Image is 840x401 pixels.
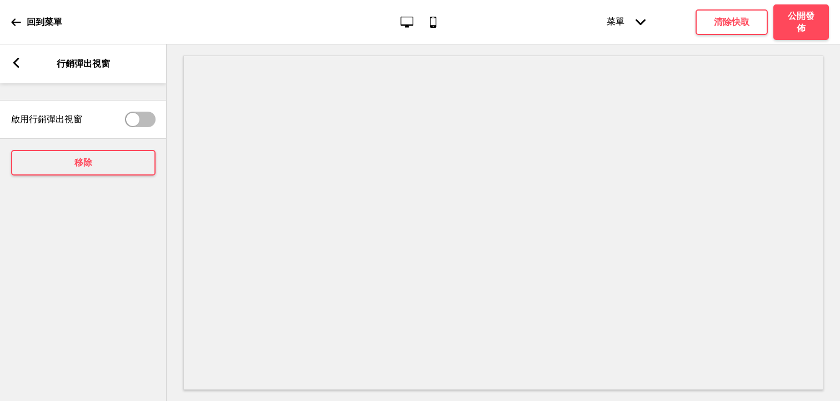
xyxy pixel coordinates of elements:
h4: 清除快取 [714,16,749,28]
a: 回到菜單 [11,7,62,37]
button: 清除快取 [696,9,768,35]
button: 移除 [11,150,156,176]
h4: 移除 [74,157,92,169]
h4: 公開發佈 [784,10,818,34]
p: 回到菜單 [27,16,62,28]
p: 行銷彈出視窗 [57,58,110,70]
div: 菜單 [596,5,657,39]
label: 啟用行銷彈出視窗 [11,114,82,126]
button: 公開發佈 [773,4,829,40]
